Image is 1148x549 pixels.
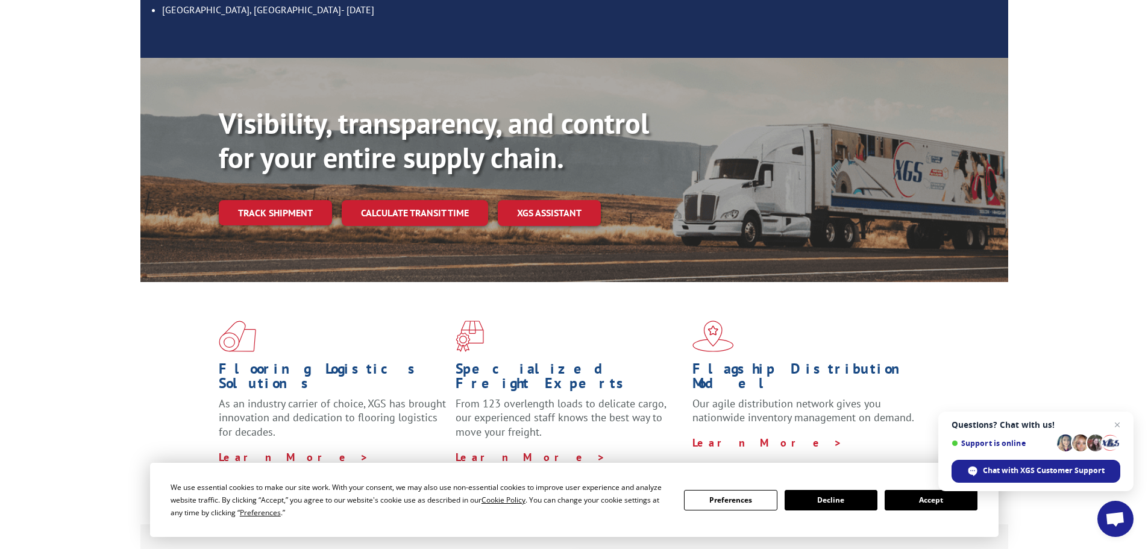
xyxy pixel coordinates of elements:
li: [GEOGRAPHIC_DATA], [GEOGRAPHIC_DATA]- [DATE] [162,2,996,17]
a: Open chat [1097,501,1134,537]
span: Support is online [952,439,1053,448]
button: Preferences [684,490,777,510]
img: xgs-icon-focused-on-flooring-red [456,321,484,352]
a: Track shipment [219,200,332,225]
span: Chat with XGS Customer Support [952,460,1120,483]
img: xgs-icon-flagship-distribution-model-red [692,321,734,352]
h1: Flagship Distribution Model [692,362,920,397]
span: Our agile distribution network gives you nationwide inventory management on demand. [692,397,914,425]
img: xgs-icon-total-supply-chain-intelligence-red [219,321,256,352]
a: Learn More > [456,450,606,464]
span: Chat with XGS Customer Support [983,465,1105,476]
span: As an industry carrier of choice, XGS has brought innovation and dedication to flooring logistics... [219,397,446,439]
span: Preferences [240,507,281,518]
h1: Specialized Freight Experts [456,362,683,397]
div: We use essential cookies to make our site work. With your consent, we may also use non-essential ... [171,481,670,519]
a: Learn More > [219,450,369,464]
button: Accept [885,490,977,510]
a: Learn More > [692,436,842,450]
div: Cookie Consent Prompt [150,463,999,537]
button: Decline [785,490,877,510]
p: From 123 overlength loads to delicate cargo, our experienced staff knows the best way to move you... [456,397,683,450]
span: Questions? Chat with us! [952,420,1120,430]
a: XGS ASSISTANT [498,200,601,226]
h1: Flooring Logistics Solutions [219,362,447,397]
b: Visibility, transparency, and control for your entire supply chain. [219,104,649,177]
a: Calculate transit time [342,200,488,226]
span: Cookie Policy [481,495,525,505]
